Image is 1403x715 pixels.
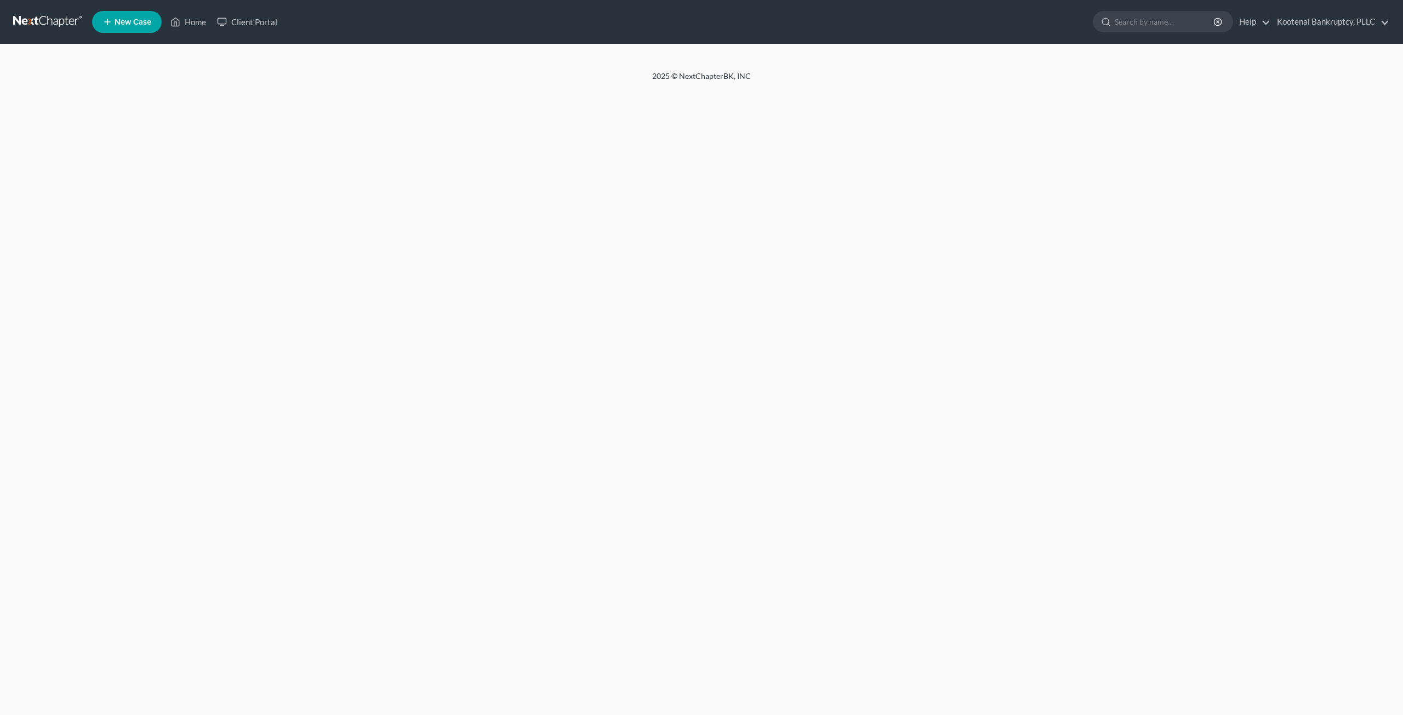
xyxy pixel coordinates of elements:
[1234,12,1270,32] a: Help
[1271,12,1389,32] a: Kootenai Bankruptcy, PLLC
[389,71,1014,90] div: 2025 © NextChapterBK, INC
[115,18,151,26] span: New Case
[212,12,283,32] a: Client Portal
[165,12,212,32] a: Home
[1115,12,1215,32] input: Search by name...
